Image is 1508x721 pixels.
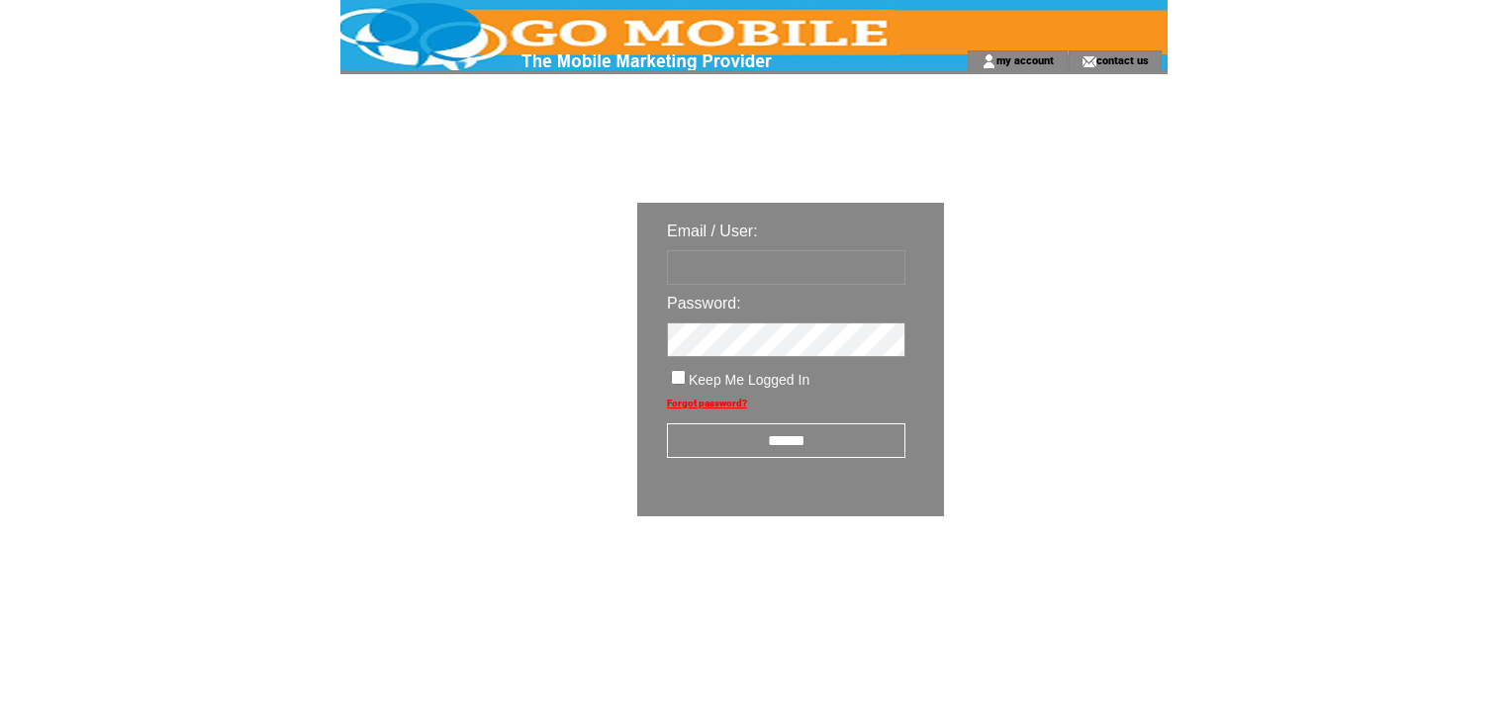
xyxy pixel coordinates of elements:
[667,223,758,239] span: Email / User:
[996,53,1054,66] a: my account
[1082,53,1096,69] img: contact_us_icon.gif;jsessionid=587F7A5088F238965A07A1D340D9CCF8
[1001,566,1100,590] img: transparent.png;jsessionid=587F7A5088F238965A07A1D340D9CCF8
[1096,53,1149,66] a: contact us
[667,295,741,312] span: Password:
[667,398,747,408] a: Forgot password?
[982,53,996,69] img: account_icon.gif;jsessionid=587F7A5088F238965A07A1D340D9CCF8
[689,372,809,388] span: Keep Me Logged In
